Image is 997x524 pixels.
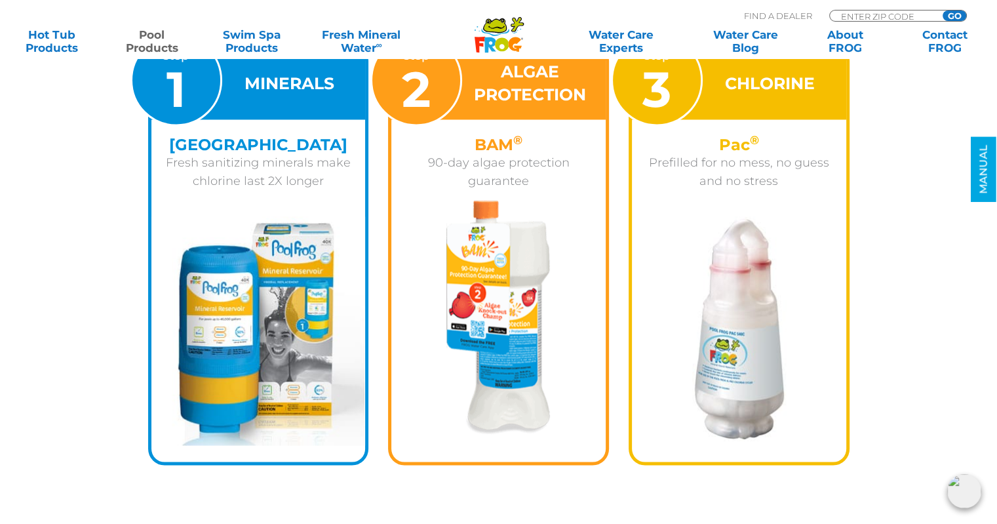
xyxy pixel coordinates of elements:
a: AboutFROG [806,28,884,54]
p: step [402,47,431,114]
h4: Pac [642,136,836,153]
a: Swim SpaProducts [213,28,290,54]
img: openIcon [947,474,981,508]
a: Water CareExperts [558,28,684,54]
sup: ® [513,133,522,148]
a: Hot TubProducts [13,28,90,54]
sup: ∞ [376,40,381,50]
p: step [642,47,671,114]
p: 90-day algae protection guarantee [401,153,596,190]
p: Prefilled for no mess, no guess and no stress [642,153,836,190]
img: pool-frog-5400-step-1 [151,216,366,445]
p: step [163,47,189,114]
p: Find A Dealer [744,10,812,22]
span: 3 [642,59,671,119]
p: Fresh sanitizing minerals make chlorine last 2X longer [161,153,356,190]
a: Water CareBlog [707,28,784,54]
span: 2 [402,59,431,119]
h3: MINERALS [244,72,334,95]
input: Zip Code Form [840,10,928,22]
h4: [GEOGRAPHIC_DATA] [161,136,356,153]
a: ContactFROG [907,28,984,54]
sup: ® [750,133,759,148]
h3: ALGAE PROTECTION [470,60,589,106]
h4: BAM [401,136,596,153]
a: MANUAL [971,137,996,202]
input: GO [943,10,966,21]
h3: CHLORINE [725,72,815,95]
a: PoolProducts [113,28,190,54]
span: 1 [166,59,186,119]
img: pool-frog-xl-pro-step-3 [692,216,786,441]
img: flippin-frog-xl-step-2-algae [446,200,551,434]
a: Fresh MineralWater∞ [313,28,410,54]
